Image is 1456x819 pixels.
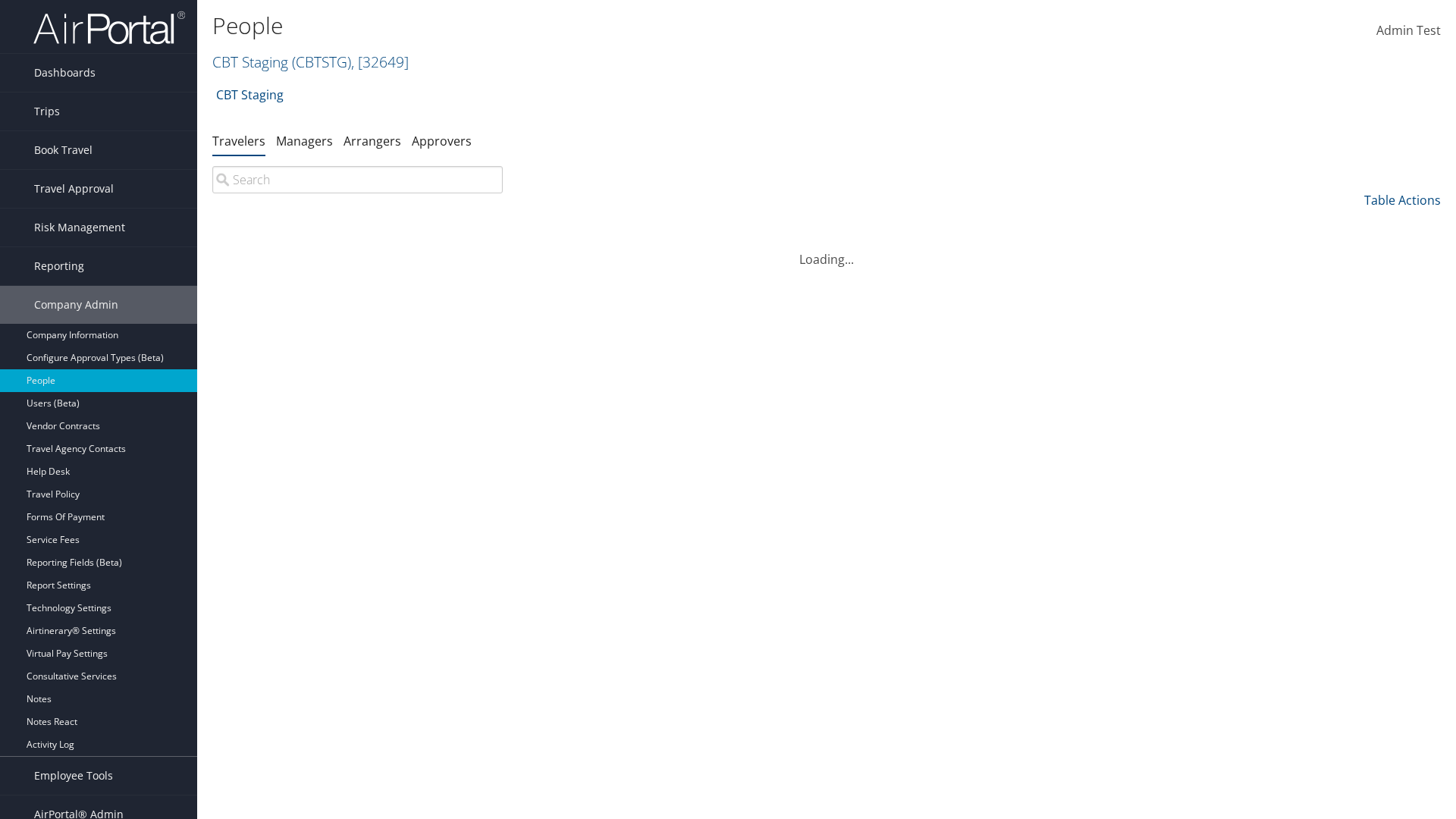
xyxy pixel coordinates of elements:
span: Company Admin [34,286,118,324]
span: Dashboards [34,54,96,92]
div: Loading... [212,232,1441,268]
span: Employee Tools [34,757,113,795]
a: Travelers [212,133,265,149]
a: CBT Staging [212,52,409,72]
a: CBT Staging [216,80,284,110]
a: Admin Test [1376,8,1441,55]
span: Trips [34,93,60,130]
a: Arrangers [344,133,401,149]
span: Admin Test [1376,22,1441,39]
span: Book Travel [34,131,93,169]
span: , [ 32649 ] [351,52,409,72]
span: Risk Management [34,209,125,246]
span: ( CBTSTG ) [292,52,351,72]
span: Reporting [34,247,84,285]
img: airportal-logo.png [33,10,185,45]
a: Managers [276,133,333,149]
span: Travel Approval [34,170,114,208]
a: Approvers [412,133,472,149]
a: Table Actions [1364,192,1441,209]
input: Search [212,166,503,193]
h1: People [212,10,1031,42]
